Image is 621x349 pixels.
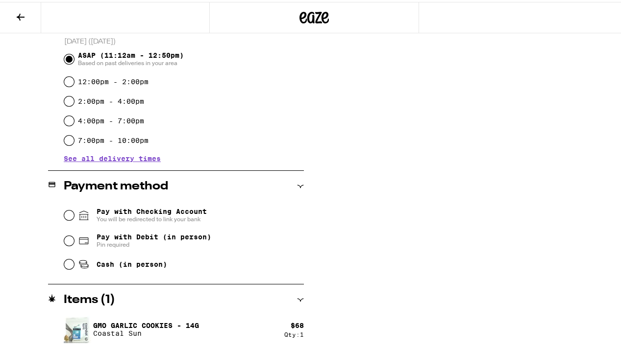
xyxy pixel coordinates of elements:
h2: Payment method [64,179,168,190]
p: [DATE] ([DATE]) [64,35,304,45]
span: Based on past deliveries in your area [78,57,184,65]
img: GMO Garlic Cookies - 14g [64,314,91,341]
span: ASAP (11:12am - 12:50pm) [78,49,184,65]
div: Qty: 1 [284,329,304,336]
span: You will be redirected to link your bank [97,213,207,221]
label: 7:00pm - 10:00pm [78,135,149,142]
label: 4:00pm - 7:00pm [78,115,144,123]
span: Pin required [97,239,211,247]
span: Cash (in person) [97,258,167,266]
p: GMO Garlic Cookies - 14g [93,320,199,327]
h2: Items ( 1 ) [64,292,115,304]
label: 12:00pm - 2:00pm [78,76,149,84]
button: See all delivery times [64,153,161,160]
div: $ 68 [291,320,304,327]
span: Pay with Checking Account [97,206,207,221]
span: Hi. Need any help? [6,7,71,15]
p: Coastal Sun [93,327,199,335]
label: 2:00pm - 4:00pm [78,95,144,103]
span: Pay with Debit (in person) [97,231,211,239]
